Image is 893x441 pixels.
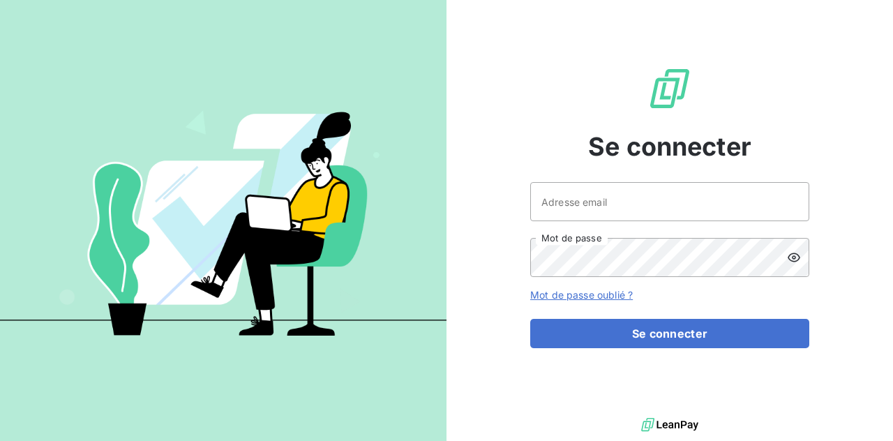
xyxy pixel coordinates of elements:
span: Se connecter [588,128,751,165]
img: Logo LeanPay [647,66,692,111]
button: Se connecter [530,319,809,348]
a: Mot de passe oublié ? [530,289,633,301]
input: placeholder [530,182,809,221]
img: logo [641,414,698,435]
